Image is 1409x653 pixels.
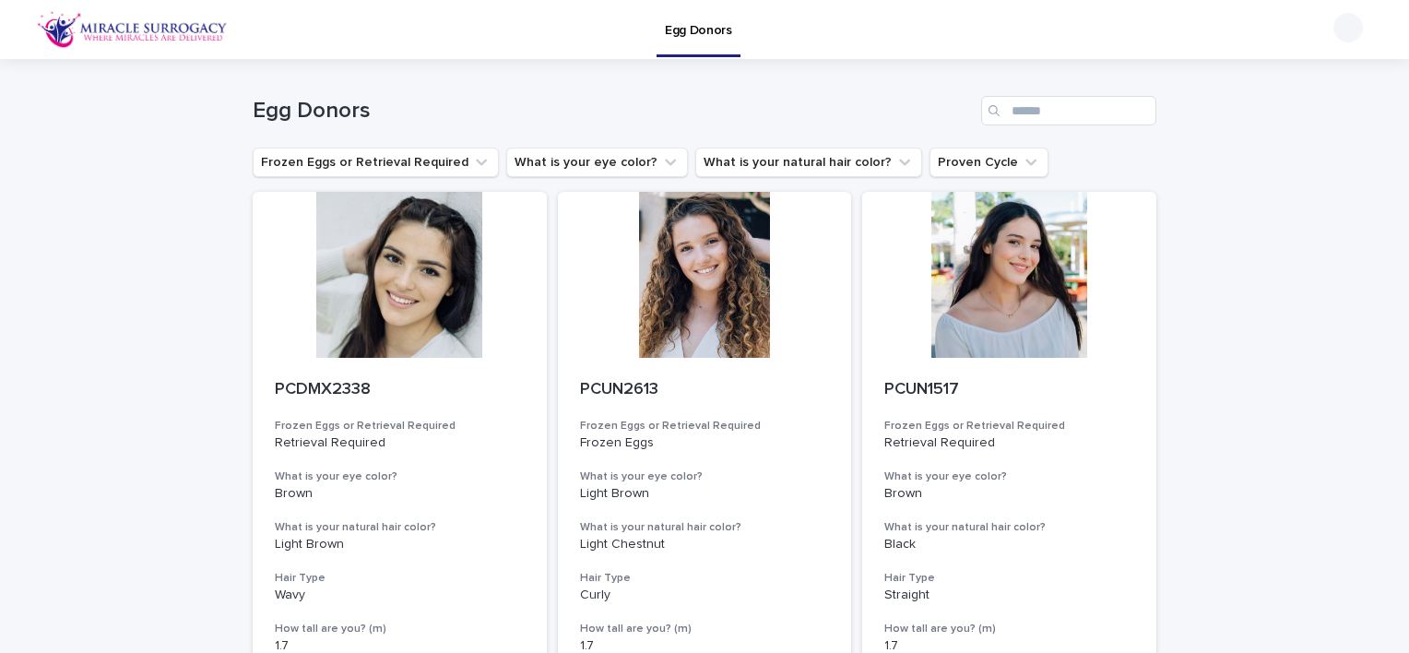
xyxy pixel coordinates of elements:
[580,435,830,451] p: Frozen Eggs
[253,98,974,125] h1: Egg Donors
[884,622,1134,636] h3: How tall are you? (m)
[580,571,830,586] h3: Hair Type
[884,469,1134,484] h3: What is your eye color?
[884,435,1134,451] p: Retrieval Required
[275,622,525,636] h3: How tall are you? (m)
[275,520,525,535] h3: What is your natural hair color?
[929,148,1048,177] button: Proven Cycle
[275,537,525,552] p: Light Brown
[981,96,1156,125] input: Search
[275,571,525,586] h3: Hair Type
[884,419,1134,433] h3: Frozen Eggs or Retrieval Required
[253,148,499,177] button: Frozen Eggs or Retrieval Required
[580,520,830,535] h3: What is your natural hair color?
[884,520,1134,535] h3: What is your natural hair color?
[580,486,830,502] p: Light Brown
[580,588,830,603] p: Curly
[884,571,1134,586] h3: Hair Type
[884,537,1134,552] p: Black
[580,380,830,400] p: PCUN2613
[275,435,525,451] p: Retrieval Required
[580,469,830,484] h3: What is your eye color?
[695,148,922,177] button: What is your natural hair color?
[580,537,830,552] p: Light Chestnut
[275,588,525,603] p: Wavy
[580,622,830,636] h3: How tall are you? (m)
[275,469,525,484] h3: What is your eye color?
[37,11,228,48] img: OiFFDOGZQuirLhrlO1ag
[506,148,688,177] button: What is your eye color?
[580,419,830,433] h3: Frozen Eggs or Retrieval Required
[275,419,525,433] h3: Frozen Eggs or Retrieval Required
[275,380,525,400] p: PCDMX2338
[275,486,525,502] p: Brown
[884,486,1134,502] p: Brown
[884,380,1134,400] p: PCUN1517
[884,588,1134,603] p: Straight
